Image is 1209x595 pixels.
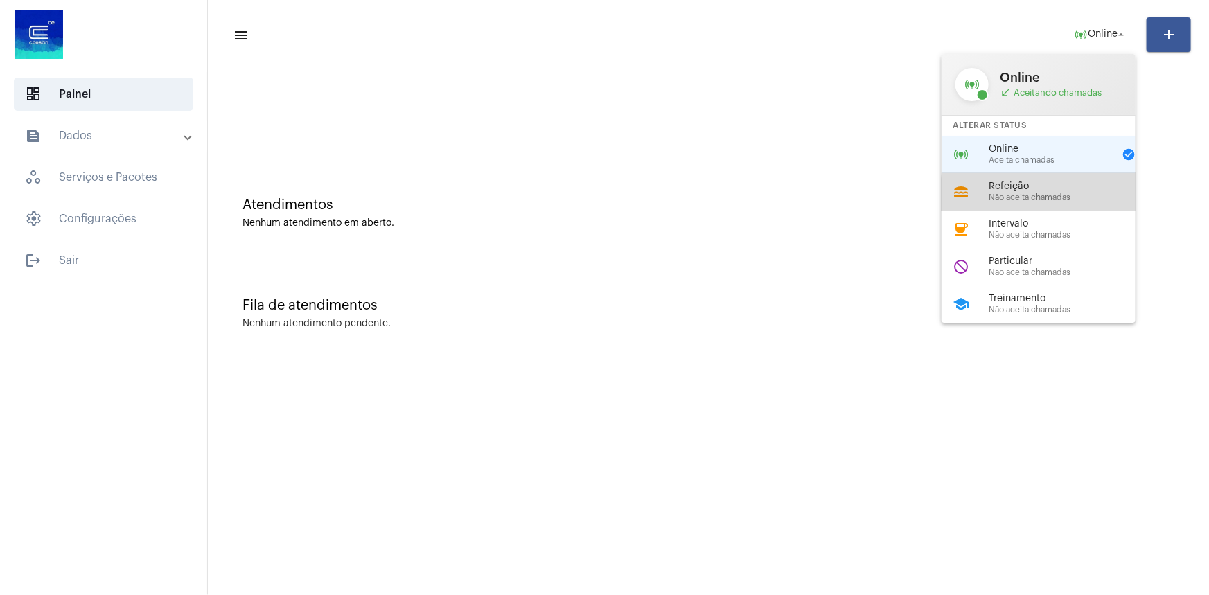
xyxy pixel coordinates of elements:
[953,221,969,238] mat-icon: coffee
[953,258,969,275] mat-icon: do_not_disturb
[955,68,989,101] mat-icon: online_prediction
[1000,87,1011,98] mat-icon: call_received
[989,181,1147,192] span: Refeição
[989,144,1113,154] span: Online
[1000,87,1122,98] span: Aceitando chamadas
[989,156,1113,165] span: Aceita chamadas
[953,146,969,163] mat-icon: online_prediction
[989,256,1147,267] span: Particular
[989,219,1147,229] span: Intervalo
[989,294,1147,304] span: Treinamento
[989,193,1147,202] span: Não aceita chamadas
[953,184,969,200] mat-icon: lunch_dining
[1000,71,1122,85] span: Online
[989,268,1147,277] span: Não aceita chamadas
[1122,148,1136,161] mat-icon: check_circle
[942,116,1136,136] div: Alterar Status
[953,296,969,312] mat-icon: school
[989,231,1147,240] span: Não aceita chamadas
[989,305,1147,314] span: Não aceita chamadas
